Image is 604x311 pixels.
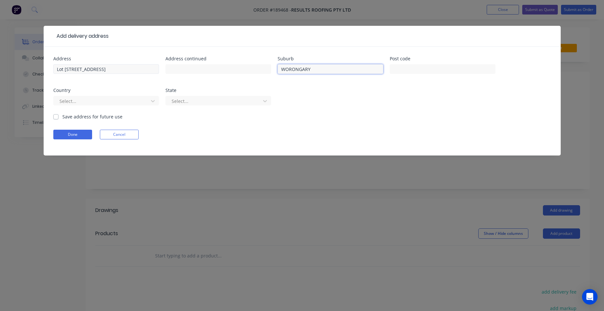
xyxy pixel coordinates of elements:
button: Done [53,130,92,139]
div: Country [53,88,159,93]
div: Open Intercom Messenger [582,289,598,305]
div: State [165,88,271,93]
div: Suburb [278,56,383,61]
button: Cancel [100,130,139,139]
label: Save address for future use [62,113,122,120]
div: Add delivery address [53,32,109,40]
div: Post code [390,56,495,61]
div: Address [53,56,159,61]
div: Address continued [165,56,271,61]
